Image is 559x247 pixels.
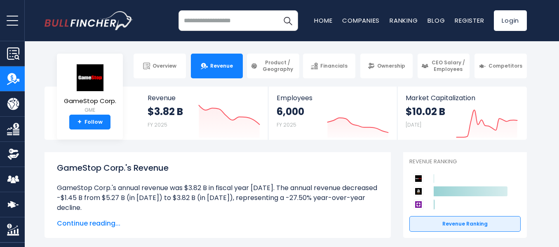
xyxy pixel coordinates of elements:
a: +Follow [69,115,110,129]
strong: 6,000 [277,105,304,118]
strong: $3.82 B [148,105,183,118]
img: bullfincher logo [45,11,133,30]
li: GameStop Corp.'s annual revenue was $3.82 B in fiscal year [DATE]. The annual revenue decreased -... [57,183,378,213]
img: Wayfair competitors logo [413,200,423,209]
span: Overview [153,63,176,69]
img: Ownership [7,148,19,160]
span: Financials [320,63,348,69]
a: Product / Geography [247,54,299,78]
span: Continue reading... [57,219,378,228]
a: Revenue [191,54,243,78]
h1: GameStop Corp.'s Revenue [57,162,378,174]
small: FY 2025 [277,121,296,128]
small: GME [64,106,116,114]
a: Login [494,10,527,31]
span: Market Capitalization [406,94,518,102]
a: Revenue $3.82 B FY 2025 [139,87,268,140]
a: Blog [427,16,445,25]
a: Register [455,16,484,25]
img: Amazon.com competitors logo [413,186,423,196]
a: Financials [303,54,355,78]
span: Revenue [210,63,233,69]
a: Employees 6,000 FY 2025 [268,87,397,140]
span: Revenue [148,94,260,102]
a: Overview [134,54,186,78]
small: FY 2025 [148,121,167,128]
a: Go to homepage [45,11,133,30]
button: Search [277,10,298,31]
a: GameStop Corp. GME [63,64,117,115]
img: GameStop Corp. competitors logo [413,174,423,183]
a: Companies [342,16,380,25]
a: Market Capitalization $10.02 B [DATE] [397,87,526,140]
span: Ownership [377,63,405,69]
span: GameStop Corp. [64,98,116,105]
span: CEO Salary / Employees [431,59,466,72]
a: Home [314,16,332,25]
a: Revenue Ranking [409,216,521,232]
a: Ownership [360,54,413,78]
a: Ranking [390,16,418,25]
span: Competitors [489,63,522,69]
span: Employees [277,94,388,102]
a: CEO Salary / Employees [418,54,470,78]
strong: $10.02 B [406,105,445,118]
strong: + [78,118,82,126]
small: [DATE] [406,121,421,128]
a: Competitors [474,54,527,78]
span: Product / Geography [260,59,296,72]
p: Revenue Ranking [409,158,521,165]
